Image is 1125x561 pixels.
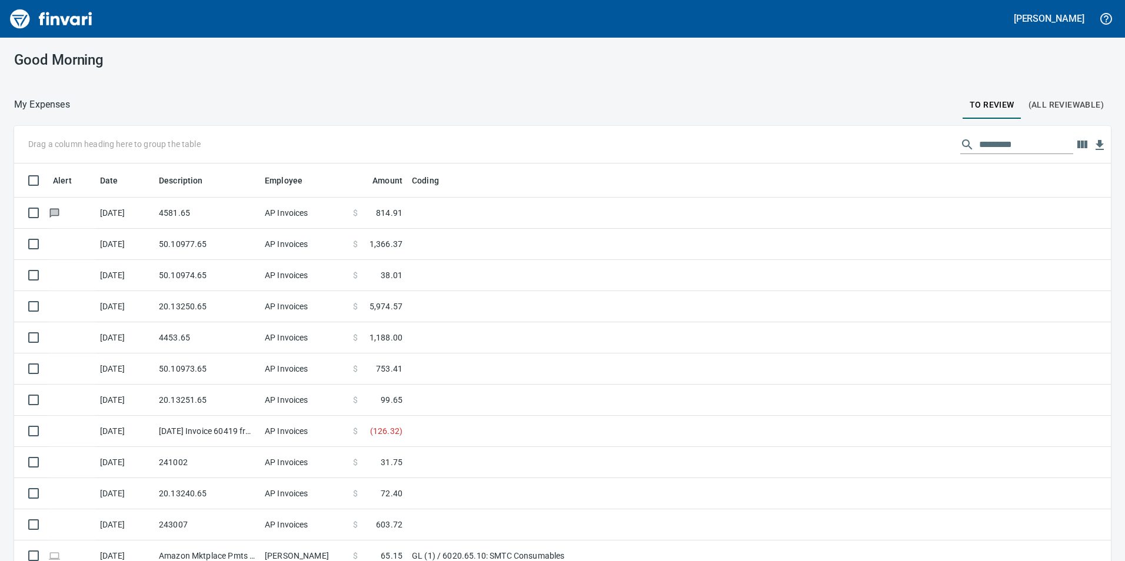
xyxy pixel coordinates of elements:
p: My Expenses [14,98,70,112]
span: 38.01 [381,269,402,281]
span: Description [159,173,203,188]
span: 99.65 [381,394,402,406]
span: 1,188.00 [370,332,402,343]
span: $ [353,394,358,406]
span: $ [353,300,358,312]
span: 603.72 [376,519,402,530]
h5: [PERSON_NAME] [1014,12,1084,25]
td: AP Invoices [260,447,348,478]
td: 243007 [154,509,260,540]
td: [DATE] [95,322,154,353]
td: [DATE] [95,353,154,385]
td: AP Invoices [260,478,348,509]
td: AP Invoices [260,385,348,416]
span: Coding [412,173,439,188]
span: Amount [357,173,402,188]
nav: breadcrumb [14,98,70,112]
span: (All Reviewable) [1029,98,1104,112]
td: [DATE] [95,447,154,478]
span: $ [353,425,358,437]
span: $ [353,207,358,219]
span: To Review [970,98,1014,112]
span: 72.40 [381,487,402,499]
td: [DATE] [95,198,154,229]
span: Employee [265,173,302,188]
span: Employee [265,173,318,188]
td: 241002 [154,447,260,478]
span: Has messages [48,209,61,216]
td: AP Invoices [260,198,348,229]
td: [DATE] [95,229,154,260]
span: Amount [372,173,402,188]
td: 20.13250.65 [154,291,260,322]
td: [DATE] [95,509,154,540]
td: 50.10977.65 [154,229,260,260]
span: $ [353,487,358,499]
span: $ [353,456,358,468]
td: AP Invoices [260,291,348,322]
td: AP Invoices [260,322,348,353]
span: Date [100,173,134,188]
p: Drag a column heading here to group the table [28,138,201,150]
td: [DATE] [95,260,154,291]
td: 20.13251.65 [154,385,260,416]
td: [DATE] [95,385,154,416]
img: Finvari [7,5,95,33]
td: 4581.65 [154,198,260,229]
span: 753.41 [376,363,402,375]
td: AP Invoices [260,416,348,447]
span: 31.75 [381,456,402,468]
td: 50.10974.65 [154,260,260,291]
td: [DATE] [95,478,154,509]
td: AP Invoices [260,260,348,291]
span: Date [100,173,118,188]
span: 814.91 [376,207,402,219]
td: [DATE] [95,291,154,322]
span: Alert [53,173,72,188]
td: AP Invoices [260,229,348,260]
td: 50.10973.65 [154,353,260,385]
span: 5,974.57 [370,300,402,312]
h3: Good Morning [14,52,361,68]
span: $ [353,269,358,281]
td: [DATE] Invoice 60419 from [PERSON_NAME] Lumber Co (1-10777) [154,416,260,447]
span: Alert [53,173,87,188]
span: $ [353,519,358,530]
span: Coding [412,173,454,188]
td: 4453.65 [154,322,260,353]
span: $ [353,238,358,250]
button: [PERSON_NAME] [1011,9,1087,28]
span: ( 126.32 ) [370,425,402,437]
td: AP Invoices [260,509,348,540]
span: $ [353,363,358,375]
span: 1,366.37 [370,238,402,250]
td: 20.13240.65 [154,478,260,509]
td: [DATE] [95,416,154,447]
span: Online transaction [48,552,61,559]
button: Download table [1091,136,1109,154]
span: $ [353,332,358,343]
button: Choose columns to display [1073,136,1091,153]
span: Description [159,173,218,188]
td: AP Invoices [260,353,348,385]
